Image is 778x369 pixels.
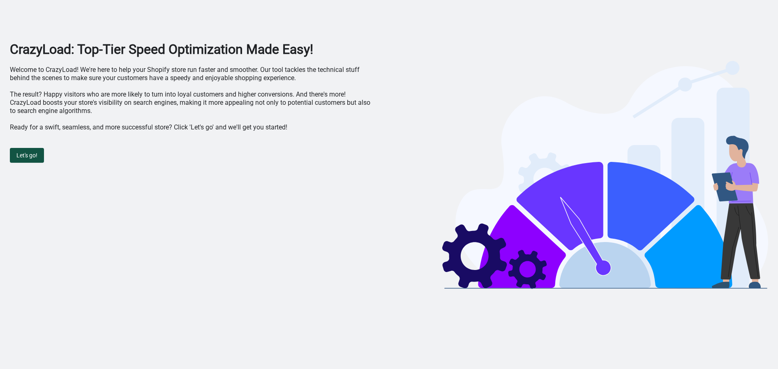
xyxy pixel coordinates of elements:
[442,58,768,289] img: welcome-illustration-bf6e7d16.svg
[10,66,374,82] p: Welcome to CrazyLoad! We're here to help your Shopify store run faster and smoother. Our tool tac...
[10,90,374,115] p: The result? Happy visitors who are more likely to turn into loyal customers and higher conversion...
[10,123,374,131] p: Ready for a swift, seamless, and more successful store? Click 'Let's go' and we'll get you started!
[10,41,374,58] h1: CrazyLoad: Top-Tier Speed Optimization Made Easy!
[16,152,37,159] span: Let's go!
[10,148,44,163] button: Let's go!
